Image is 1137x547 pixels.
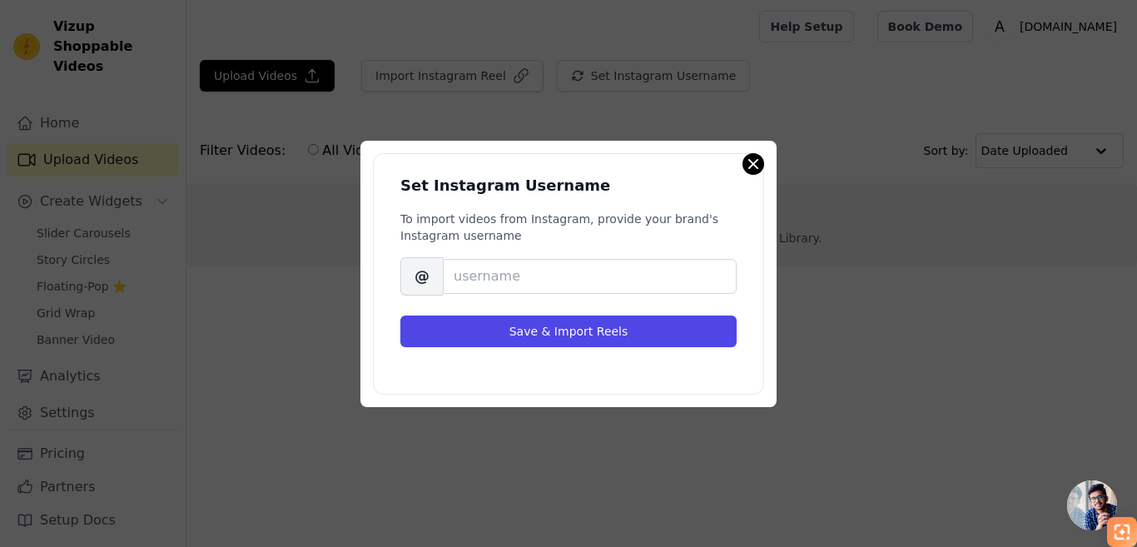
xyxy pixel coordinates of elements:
span: @ [400,257,443,296]
p: To import videos from Instagram, provide your brand's Instagram username [400,211,737,244]
button: Close modal [743,154,763,174]
input: username [443,259,737,294]
h3: Set Instagram Username [400,174,737,197]
a: Open chat [1067,480,1117,530]
button: Save & Import Reels [400,316,737,347]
